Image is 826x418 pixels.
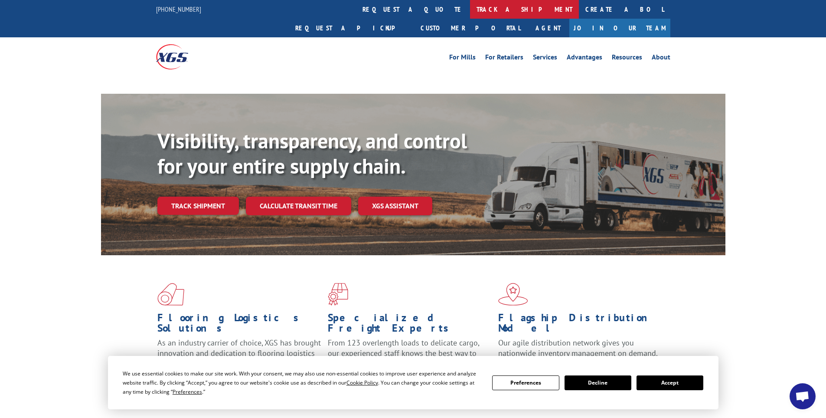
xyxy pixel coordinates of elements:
[157,283,184,306] img: xgs-icon-total-supply-chain-intelligence-red
[449,54,476,63] a: For Mills
[157,313,321,338] h1: Flooring Logistics Solutions
[246,197,351,215] a: Calculate transit time
[569,19,670,37] a: Join Our Team
[173,388,202,395] span: Preferences
[565,375,631,390] button: Decline
[612,54,642,63] a: Resources
[533,54,557,63] a: Services
[567,54,602,63] a: Advantages
[652,54,670,63] a: About
[414,19,527,37] a: Customer Portal
[637,375,703,390] button: Accept
[358,197,432,215] a: XGS ASSISTANT
[157,197,239,215] a: Track shipment
[289,19,414,37] a: Request a pickup
[346,379,378,386] span: Cookie Policy
[156,5,201,13] a: [PHONE_NUMBER]
[328,338,492,376] p: From 123 overlength loads to delicate cargo, our experienced staff knows the best way to move you...
[790,383,816,409] div: Open chat
[492,375,559,390] button: Preferences
[498,338,658,358] span: Our agile distribution network gives you nationwide inventory management on demand.
[328,313,492,338] h1: Specialized Freight Experts
[527,19,569,37] a: Agent
[328,283,348,306] img: xgs-icon-focused-on-flooring-red
[108,356,718,409] div: Cookie Consent Prompt
[498,283,528,306] img: xgs-icon-flagship-distribution-model-red
[123,369,482,396] div: We use essential cookies to make our site work. With your consent, we may also use non-essential ...
[157,338,321,369] span: As an industry carrier of choice, XGS has brought innovation and dedication to flooring logistics...
[485,54,523,63] a: For Retailers
[157,127,467,179] b: Visibility, transparency, and control for your entire supply chain.
[498,313,662,338] h1: Flagship Distribution Model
